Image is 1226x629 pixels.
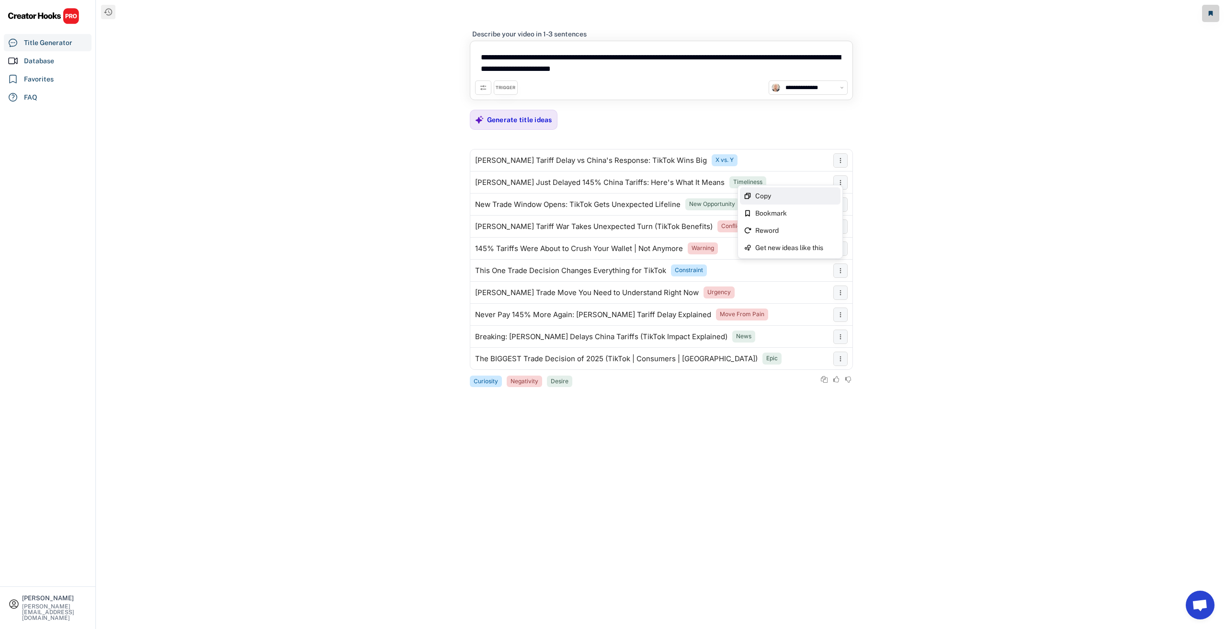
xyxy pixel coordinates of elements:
[772,83,780,92] img: channels4_profile.jpg
[755,210,837,217] div: Bookmark
[472,30,587,38] div: Describe your video in 1-3 sentences
[487,115,552,124] div: Generate title ideas
[721,222,742,230] div: Conflict
[24,74,54,84] div: Favorites
[474,377,498,386] div: Curiosity
[675,266,703,274] div: Constraint
[475,245,683,252] div: 145% Tariffs Were About to Crush Your Wallet | Not Anymore
[551,377,568,386] div: Desire
[720,310,764,319] div: Move From Pain
[24,92,37,103] div: FAQ
[511,377,538,386] div: Negativity
[475,289,699,297] div: [PERSON_NAME] Trade Move You Need to Understand Right Now
[715,156,734,164] div: X vs. Y
[733,178,762,186] div: Timeliness
[24,38,72,48] div: Title Generator
[766,355,778,363] div: Epic
[22,595,87,601] div: [PERSON_NAME]
[1186,591,1215,619] a: Open chat
[24,56,54,66] div: Database
[755,193,837,199] div: Copy
[475,157,707,164] div: [PERSON_NAME] Tariff Delay vs China's Response: TikTok Wins Big
[707,288,731,297] div: Urgency
[475,311,711,319] div: Never Pay 145% More Again: [PERSON_NAME] Tariff Delay Explained
[22,604,87,621] div: [PERSON_NAME][EMAIL_ADDRESS][DOMAIN_NAME]
[475,179,725,186] div: [PERSON_NAME] Just Delayed 145% China Tariffs: Here's What It Means
[736,332,751,341] div: News
[475,201,681,208] div: New Trade Window Opens: TikTok Gets Unexpected Lifeline
[689,200,735,208] div: New Opportunity
[475,333,727,341] div: Breaking: [PERSON_NAME] Delays China Tariffs (TikTok Impact Explained)
[475,223,713,230] div: [PERSON_NAME] Tariff War Takes Unexpected Turn (TikTok Benefits)
[496,85,515,91] div: TRIGGER
[8,8,79,24] img: CHPRO%20Logo.svg
[475,355,758,363] div: The BIGGEST Trade Decision of 2025 (TikTok | Consumers | [GEOGRAPHIC_DATA])
[475,267,666,274] div: This One Trade Decision Changes Everything for TikTok
[755,227,837,234] div: Reword
[755,244,837,251] div: Get new ideas like this
[692,244,714,252] div: Warning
